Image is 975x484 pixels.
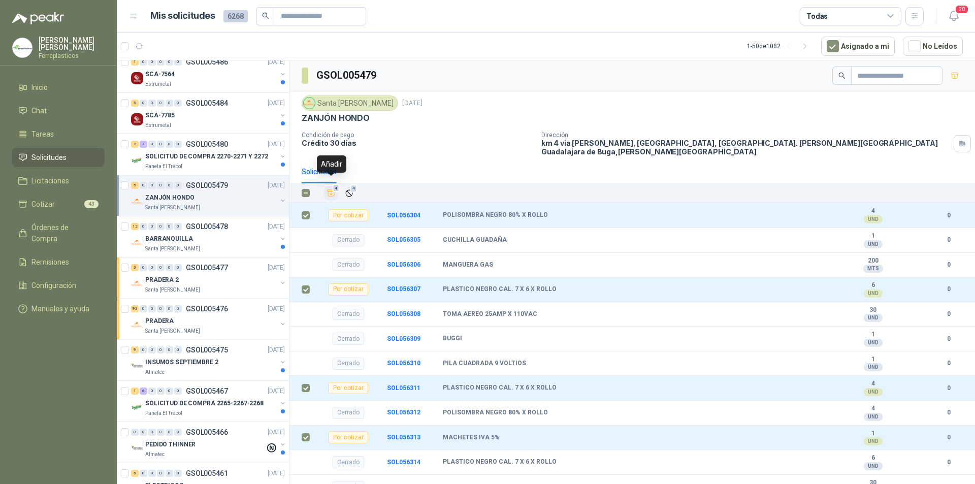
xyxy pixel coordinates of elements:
a: 1 0 0 0 0 0 GSOL005486[DATE] Company LogoSCA-7564Estrumetal [131,56,287,88]
a: 1 6 0 0 0 0 GSOL005467[DATE] Company LogoSOLICITUD DE COMPRA 2265-2267-2268Panela El Trébol [131,385,287,417]
p: ZANJÓN HONDO [302,113,370,123]
b: SOL056307 [387,285,420,293]
button: Añadir [324,186,338,200]
div: Solicitudes [302,166,337,177]
img: Company Logo [131,360,143,372]
div: Por cotizar [329,209,368,221]
p: km 4 via [PERSON_NAME], [GEOGRAPHIC_DATA], [GEOGRAPHIC_DATA]. [PERSON_NAME][GEOGRAPHIC_DATA] Guad... [541,139,950,156]
div: 0 [174,305,182,312]
div: 0 [140,346,147,353]
b: SOL056308 [387,310,420,317]
b: 6 [838,281,908,289]
div: 9 [131,346,139,353]
p: PEDIDO THINNER [145,440,196,449]
div: 0 [157,223,165,230]
a: SOL056311 [387,384,420,392]
p: Santa [PERSON_NAME] [145,204,200,212]
div: 0 [174,388,182,395]
span: Tareas [31,128,54,140]
b: 0 [934,235,963,245]
a: SOL056310 [387,360,420,367]
span: Licitaciones [31,175,69,186]
b: BUGGI [443,335,462,343]
img: Company Logo [131,237,143,249]
span: Inicio [31,82,48,93]
div: 0 [174,429,182,436]
p: GSOL005484 [186,100,228,107]
div: 0 [148,182,156,189]
a: 0 0 0 0 0 0 GSOL005466[DATE] Company LogoPEDIDO THINNERAlmatec [131,426,287,459]
div: 0 [148,223,156,230]
div: 2 [131,141,139,148]
p: INSUMOS SEPTIEMBRE 2 [145,358,218,367]
p: GSOL005461 [186,470,228,477]
p: GSOL005467 [186,388,228,395]
span: Órdenes de Compra [31,222,95,244]
div: 5 [131,182,139,189]
div: 0 [148,141,156,148]
p: Ferreplasticos [39,53,105,59]
div: 0 [148,58,156,66]
div: 0 [166,305,173,312]
a: Configuración [12,276,105,295]
div: 0 [166,223,173,230]
b: 0 [934,359,963,368]
div: 0 [148,264,156,271]
p: ZANJÓN HONDO [145,193,194,203]
b: 200 [838,257,908,265]
div: 0 [140,305,147,312]
img: Company Logo [131,196,143,208]
span: search [262,12,269,19]
div: 0 [148,305,156,312]
div: 0 [166,429,173,436]
a: Remisiones [12,252,105,272]
div: Por cotizar [329,382,368,394]
img: Logo peakr [12,12,64,24]
div: Por cotizar [329,283,368,296]
div: UND [864,339,883,347]
div: Cerrado [333,333,364,345]
div: 7 [140,141,147,148]
div: 0 [157,58,165,66]
b: PLASTICO NEGRO CAL. 7 X 6 X ROLLO [443,384,557,392]
div: UND [864,289,883,298]
p: GSOL005475 [186,346,228,353]
button: 20 [945,7,963,25]
div: 0 [148,470,156,477]
b: SOL056305 [387,236,420,243]
p: Dirección [541,132,950,139]
div: UND [864,388,883,396]
b: 0 [934,309,963,319]
div: UND [864,437,883,445]
a: SOL056313 [387,434,420,441]
p: SOLICITUD DE COMPRA 2265-2267-2268 [145,399,264,408]
p: [DATE] [268,99,285,108]
img: Company Logo [131,72,143,84]
div: 0 [157,470,165,477]
img: Company Logo [131,442,143,455]
b: SOL056304 [387,212,420,219]
div: 0 [131,429,139,436]
span: 20 [955,5,969,14]
span: Configuración [31,280,76,291]
p: GSOL005466 [186,429,228,436]
a: SOL056306 [387,261,420,268]
b: 0 [934,284,963,294]
div: 0 [166,141,173,148]
p: GSOL005476 [186,305,228,312]
div: UND [864,462,883,470]
img: Company Logo [131,319,143,331]
p: GSOL005478 [186,223,228,230]
img: Company Logo [131,154,143,167]
div: 0 [140,264,147,271]
span: Chat [31,105,47,116]
p: [DATE] [268,181,285,190]
div: 0 [148,100,156,107]
p: GSOL005479 [186,182,228,189]
img: Company Logo [304,98,315,109]
p: Estrumetal [145,80,171,88]
div: 0 [140,223,147,230]
p: Almatec [145,450,165,459]
b: 0 [934,408,963,417]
